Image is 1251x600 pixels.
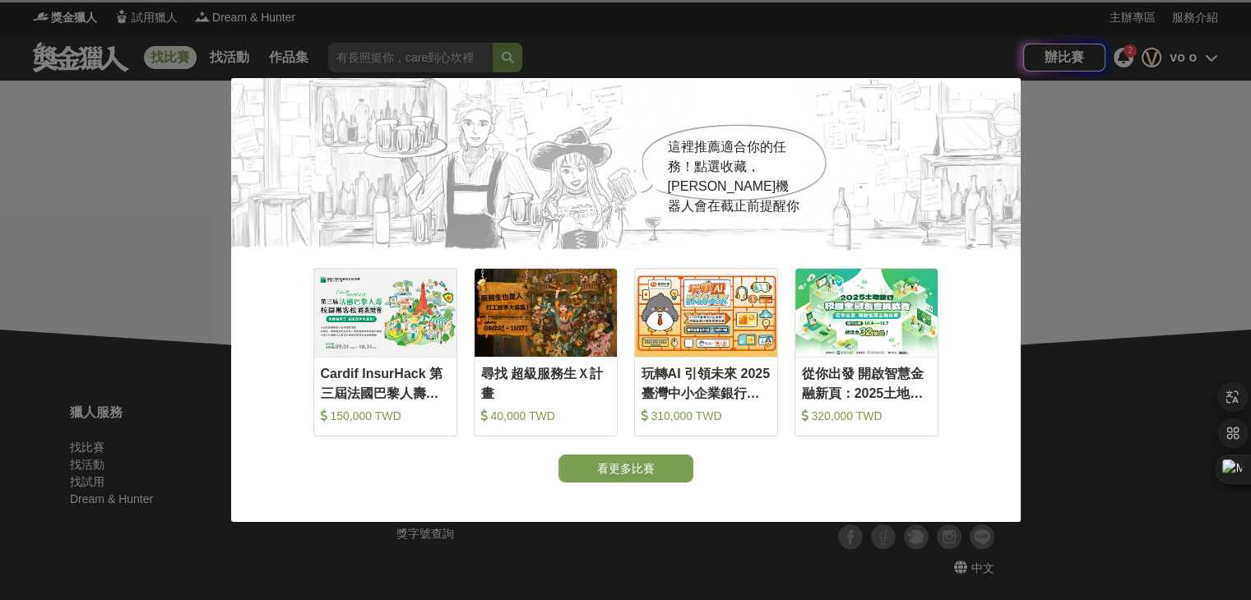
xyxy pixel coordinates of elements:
[474,268,618,436] a: Cover Image尋找 超級服務生Ｘ計畫 40,000 TWD
[314,269,456,357] img: Cover Image
[642,408,771,424] div: 310,000 TWD
[795,269,938,357] img: Cover Image
[481,408,610,424] div: 40,000 TWD
[795,268,938,436] a: Cover Image從你出發 開啟智慧金融新頁：2025土地銀行校園金融創意挑戰賽 320,000 TWD
[481,364,610,401] div: 尋找 超級服務生Ｘ計畫
[321,364,450,401] div: Cardif InsurHack 第三屆法國巴黎人壽校園黑客松商業競賽
[802,364,931,401] div: 從你出發 開啟智慧金融新頁：2025土地銀行校園金融創意挑戰賽
[558,455,693,482] button: 看更多比賽
[475,269,617,357] img: Cover Image
[321,408,450,424] div: 150,000 TWD
[634,268,778,436] a: Cover Image玩轉AI 引領未來 2025臺灣中小企業銀行校園金融科技創意挑戰賽 310,000 TWD
[642,364,771,401] div: 玩轉AI 引領未來 2025臺灣中小企業銀行校園金融科技創意挑戰賽
[802,408,931,424] div: 320,000 TWD
[313,268,457,436] a: Cover ImageCardif InsurHack 第三屆法國巴黎人壽校園黑客松商業競賽 150,000 TWD
[668,140,799,213] span: 這裡推薦適合你的任務！點選收藏，[PERSON_NAME]機器人會在截止前提醒你
[635,269,777,357] img: Cover Image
